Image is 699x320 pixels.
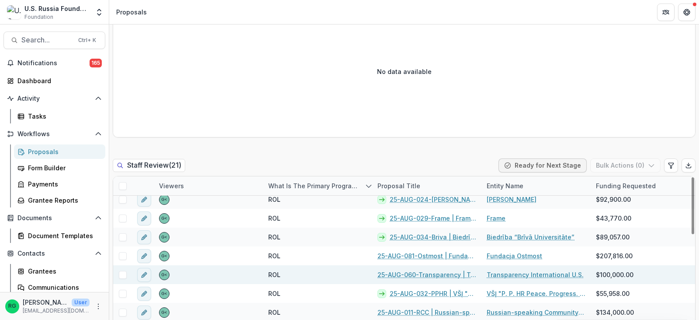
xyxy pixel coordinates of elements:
div: Proposals [116,7,147,17]
span: $207,816.00 [596,251,633,260]
span: $92,900.00 [596,195,631,204]
div: Viewers [154,176,263,195]
span: Contacts [17,250,91,257]
span: $100,000.00 [596,270,633,279]
button: Open entity switcher [93,4,105,21]
span: Workflows [17,130,91,138]
button: Partners [657,4,675,21]
div: Entity Name [481,181,529,190]
div: Proposal Title [372,176,481,195]
span: $89,057.00 [596,232,630,242]
p: [PERSON_NAME] [23,298,68,307]
button: edit [137,249,151,263]
a: 25-AUG-029-Frame | Frame - 2025 - Grant Proposal Application ([DATE]) [390,214,476,223]
a: Tasks [14,109,105,123]
button: Get Help [678,4,696,21]
button: Notifications165 [3,56,105,70]
a: VŠĮ "P. P. HR Peace. Progress. Human Rights." [487,289,585,298]
span: Search... [21,36,73,44]
div: What is the primary program area your project fits in to? [263,176,372,195]
button: Open Activity [3,91,105,105]
button: More [93,301,104,312]
a: 25-AUG-024-[PERSON_NAME] | [PERSON_NAME] - 2025 - Grant Proposal Application ([DATE]) [390,195,476,204]
a: 25-AUG-060-Transparency | Transparency International U.S. - 2025 - Grant Proposal Application ([D... [377,270,476,279]
a: Form Builder [14,161,105,175]
div: Payments [28,179,98,189]
a: 25-AUG-032-PPHR | VŠĮ "P. P. HR Peace. Progress. Human Rights." - 2025 - Grant Proposal Applicati... [390,289,476,298]
span: ROL [268,251,280,260]
div: Grantees [28,267,98,276]
span: $43,770.00 [596,214,631,223]
p: [EMAIL_ADDRESS][DOMAIN_NAME] [23,307,90,315]
a: Document Templates [14,229,105,243]
span: ROL [268,308,280,317]
nav: breadcrumb [113,6,150,18]
span: $134,000.00 [596,308,634,317]
div: U.S. Russia Foundation [24,4,90,13]
button: Open Workflows [3,127,105,141]
div: Gennady Podolny <gpodolny@usrf.us> [161,273,167,277]
a: 25-AUG-034-Briva | Biedrība “Brīvā Universitāte” - 2025 - Grant Proposal Application ([DATE]) [390,232,476,242]
div: Gennady Podolny <gpodolny@usrf.us> [161,216,167,221]
button: edit [137,268,151,282]
button: Open Documents [3,211,105,225]
div: Proposal Title [372,181,426,190]
div: Communications [28,283,98,292]
p: User [72,299,90,306]
a: Payments [14,177,105,191]
div: Entity Name [481,176,591,195]
div: Gennady Podolny <gpodolny@usrf.us> [161,254,167,258]
a: Fundacja Ostmost [487,251,542,260]
div: Ctrl + K [76,35,98,45]
a: Grantees [14,264,105,278]
span: Activity [17,95,91,102]
span: Notifications [17,60,90,67]
button: edit [137,211,151,225]
span: Documents [17,215,91,222]
span: ROL [268,214,280,223]
span: 165 [90,59,102,67]
div: Gennady Podolny <gpodolny@usrf.us> [161,310,167,315]
a: Grantee Reports [14,193,105,207]
a: Dashboard [3,74,105,88]
a: Transparency International U.S. [487,270,584,279]
a: 25-AUG-081-Ostmost | Fundacja Ostmost - 2025 - Grant Proposal Application ([DATE]) [377,251,476,260]
div: What is the primary program area your project fits in to? [263,181,365,190]
div: Tasks [28,112,98,121]
span: ROL [268,270,280,279]
div: Proposals [28,147,98,156]
button: edit [137,306,151,320]
div: Grantee Reports [28,196,98,205]
div: Viewers [154,181,189,190]
div: Gennady Podolny <gpodolny@usrf.us> [161,292,167,296]
a: Proposals [14,144,105,159]
button: edit [137,230,151,244]
button: Bulk Actions (0) [590,158,661,172]
div: Ruslan Garipov [8,303,16,309]
button: edit [137,193,151,207]
span: ROL [268,289,280,298]
span: ROL [268,232,280,242]
button: Export table data [682,158,696,172]
p: No data available [377,67,432,76]
div: Dashboard [17,76,98,85]
a: Russian-speaking Community Council Inc [487,308,585,317]
h2: Staff Review ( 21 ) [113,159,185,172]
a: Frame [487,214,505,223]
a: Communications [14,280,105,295]
div: Form Builder [28,163,98,172]
a: Biedrība “Brīvā Universitāte” [487,232,574,242]
div: Gennady Podolny <gpodolny@usrf.us> [161,197,167,202]
img: U.S. Russia Foundation [7,5,21,19]
span: Foundation [24,13,53,21]
button: Ready for Next Stage [498,158,587,172]
svg: sorted descending [365,183,372,190]
div: Funding Requested [591,181,661,190]
div: Gennady Podolny <gpodolny@usrf.us> [161,235,167,239]
div: Document Templates [28,231,98,240]
button: Search... [3,32,105,49]
a: [PERSON_NAME] [487,195,536,204]
button: edit [137,287,151,301]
